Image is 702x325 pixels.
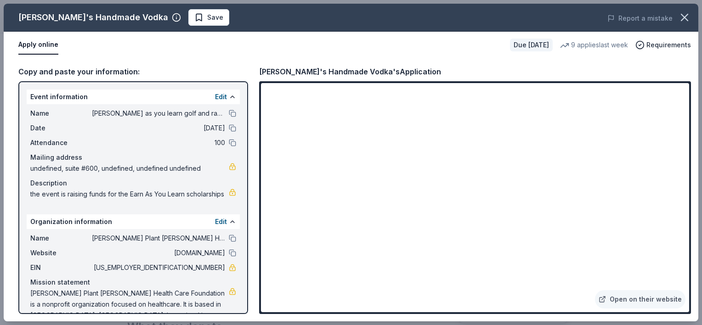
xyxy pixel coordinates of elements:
[30,108,92,119] span: Name
[92,123,225,134] span: [DATE]
[560,39,628,50] div: 9 applies last week
[215,91,227,102] button: Edit
[188,9,229,26] button: Save
[30,123,92,134] span: Date
[18,35,58,55] button: Apply online
[30,262,92,273] span: EIN
[30,178,236,189] div: Description
[207,12,223,23] span: Save
[92,137,225,148] span: 100
[607,13,673,24] button: Report a mistake
[18,10,168,25] div: [PERSON_NAME]'s Handmade Vodka
[30,163,229,174] span: undefined, suite #600, undefined, undefined undefined
[92,262,225,273] span: [US_EMPLOYER_IDENTIFICATION_NUMBER]
[30,288,229,321] span: [PERSON_NAME] Plant [PERSON_NAME] Health Care Foundation is a nonprofit organization focused on h...
[595,290,685,308] a: Open on their website
[510,39,553,51] div: Due [DATE]
[92,247,225,258] span: [DOMAIN_NAME]
[27,214,240,229] div: Organization information
[215,216,227,227] button: Edit
[635,39,691,50] button: Requirements
[30,247,92,258] span: Website
[30,189,229,200] span: the event is raising funds for the Earn As You Learn scholarships
[30,277,236,288] div: Mission statement
[30,137,92,148] span: Attendance
[92,108,225,119] span: [PERSON_NAME] as you learn golf and racquet sport tournament
[30,152,236,163] div: Mailing address
[18,66,248,78] div: Copy and paste your information:
[646,39,691,50] span: Requirements
[92,233,225,244] span: [PERSON_NAME] Plant [PERSON_NAME] Health Care Foundation
[259,66,441,78] div: [PERSON_NAME]'s Handmade Vodka's Application
[27,90,240,104] div: Event information
[30,233,92,244] span: Name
